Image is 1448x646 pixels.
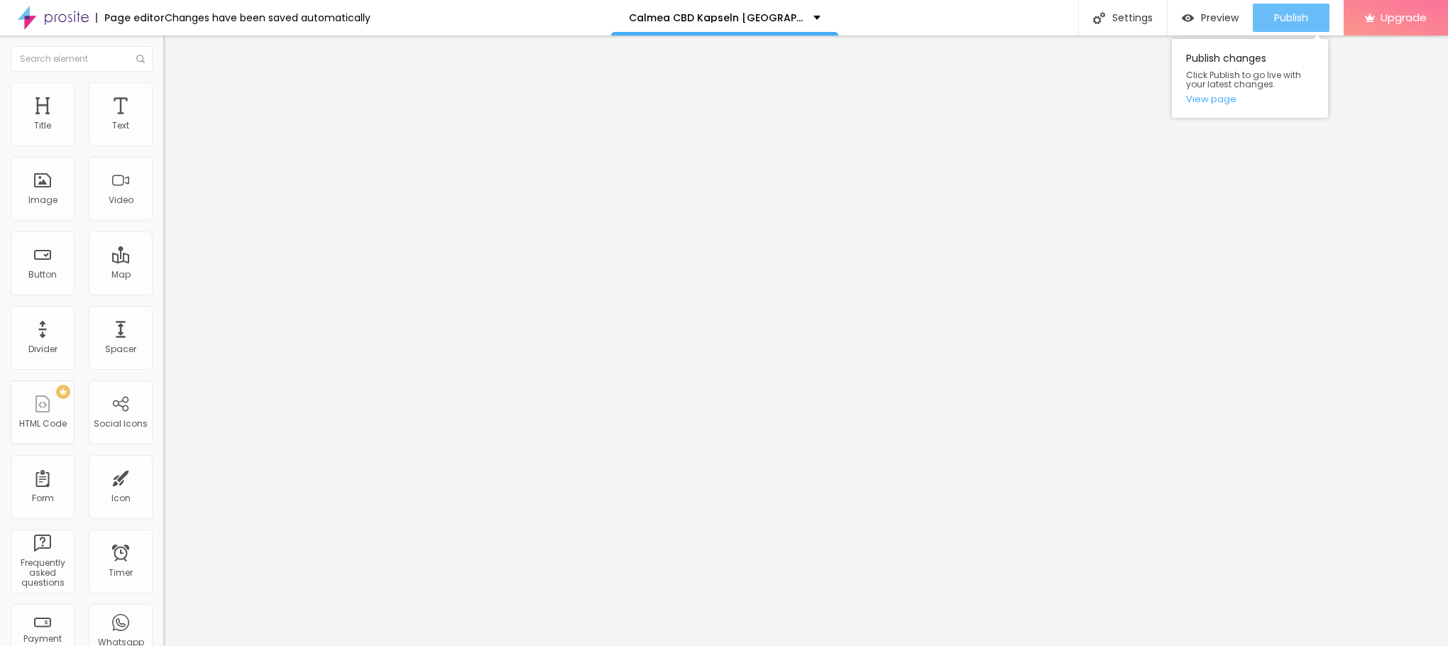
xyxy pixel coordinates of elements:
[1274,12,1308,23] span: Publish
[1186,70,1314,89] span: Click Publish to go live with your latest changes.
[1253,4,1329,32] button: Publish
[1172,39,1328,118] div: Publish changes
[136,55,145,63] img: Icone
[28,195,57,205] div: Image
[1168,4,1253,32] button: Preview
[111,493,131,503] div: Icon
[112,121,129,131] div: Text
[1381,11,1427,23] span: Upgrade
[165,13,371,23] div: Changes have been saved automatically
[1186,94,1314,104] a: View page
[96,13,165,23] div: Page editor
[109,195,133,205] div: Video
[109,568,133,578] div: Timer
[1201,12,1239,23] span: Preview
[11,46,153,72] input: Search element
[105,344,136,354] div: Spacer
[1093,12,1105,24] img: Icone
[28,270,57,280] div: Button
[28,344,57,354] div: Divider
[14,558,70,588] div: Frequently asked questions
[94,419,148,429] div: Social Icons
[32,493,54,503] div: Form
[34,121,51,131] div: Title
[111,270,131,280] div: Map
[1182,12,1194,24] img: view-1.svg
[163,35,1448,646] iframe: Editor
[629,13,803,23] p: Calmea CBD Kapseln [GEOGRAPHIC_DATA]
[19,419,67,429] div: HTML Code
